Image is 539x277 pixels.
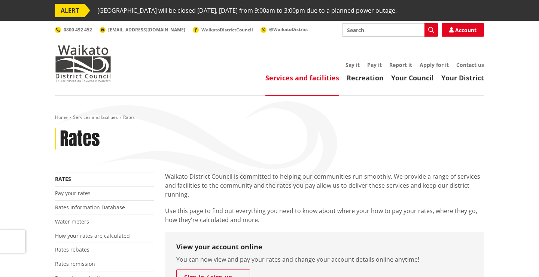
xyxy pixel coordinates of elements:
[201,27,253,33] span: WaikatoDistrictCouncil
[55,204,125,211] a: Rates Information Database
[193,27,253,33] a: WaikatoDistrictCouncil
[261,26,308,33] a: @WaikatoDistrict
[442,23,484,37] a: Account
[97,4,397,17] span: [GEOGRAPHIC_DATA] will be closed [DATE], [DATE] from 9:00am to 3:00pm due to a planned power outage.
[55,27,92,33] a: 0800 492 452
[391,73,434,82] a: Your Council
[55,45,111,82] img: Waikato District Council - Te Kaunihera aa Takiwaa o Waikato
[420,61,449,68] a: Apply for it
[389,61,412,68] a: Report it
[64,27,92,33] span: 0800 492 452
[55,4,85,17] span: ALERT
[100,27,185,33] a: [EMAIL_ADDRESS][DOMAIN_NAME]
[60,128,100,150] h1: Rates
[367,61,382,68] a: Pay it
[345,61,360,68] a: Say it
[456,61,484,68] a: Contact us
[123,114,135,120] span: Rates
[55,190,91,197] a: Pay your rates
[55,175,71,182] a: Rates
[176,243,473,251] h3: View your account online
[55,218,89,225] a: Water meters
[55,246,89,253] a: Rates rebates
[165,172,484,199] p: Waikato District Council is committed to helping our communities run smoothly. We provide a range...
[55,114,68,120] a: Home
[73,114,118,120] a: Services and facilities
[265,73,339,82] a: Services and facilities
[342,23,438,37] input: Search input
[55,260,95,267] a: Rates remission
[269,26,308,33] span: @WaikatoDistrict
[55,232,130,239] a: How your rates are calculated
[55,114,484,121] nav: breadcrumb
[347,73,384,82] a: Recreation
[441,73,484,82] a: Your District
[176,255,473,264] p: You can now view and pay your rates and change your account details online anytime!
[165,206,484,224] p: Use this page to find out everything you need to know about where your how to pay your rates, whe...
[108,27,185,33] span: [EMAIL_ADDRESS][DOMAIN_NAME]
